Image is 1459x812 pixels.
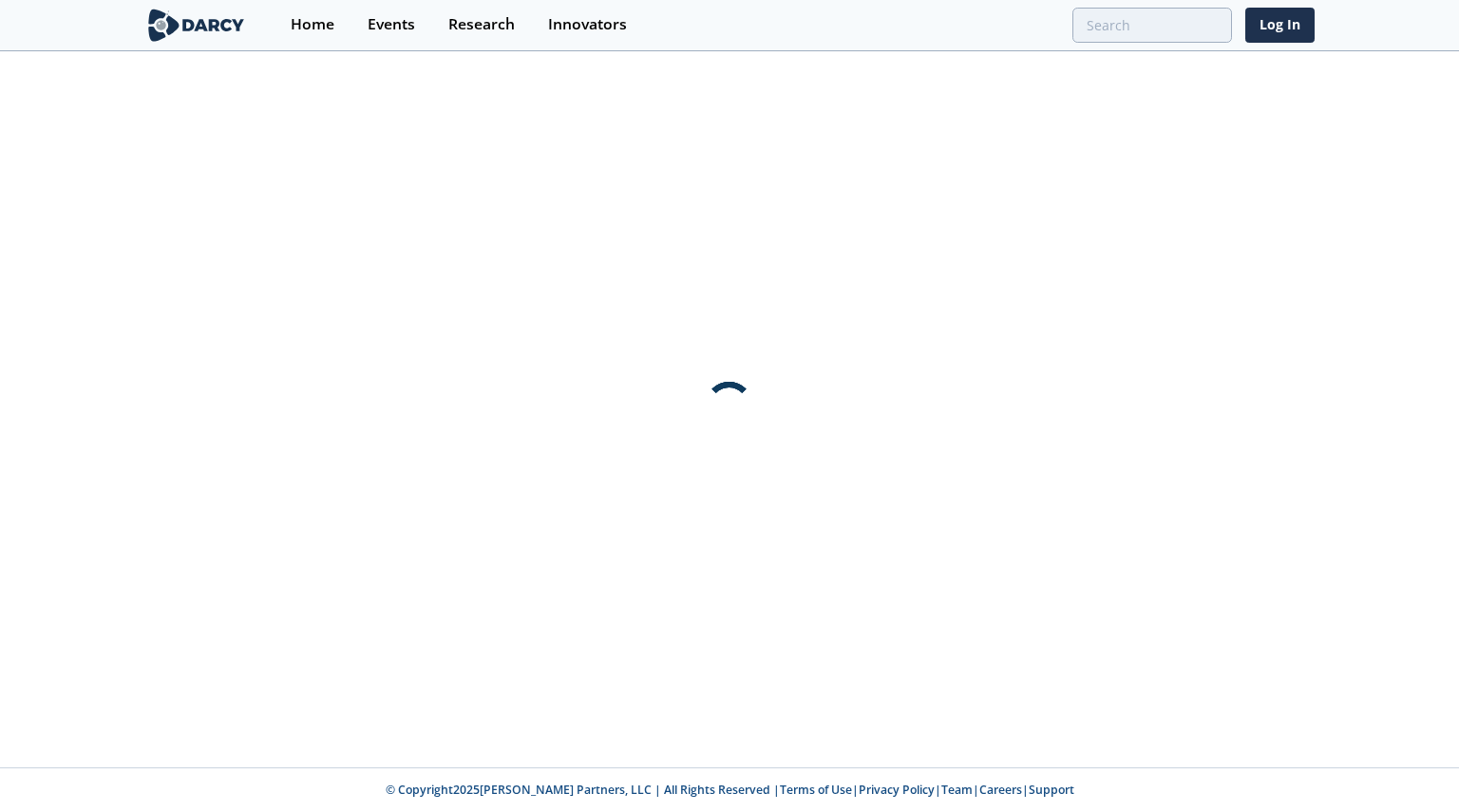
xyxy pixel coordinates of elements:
[368,17,415,32] div: Events
[780,782,852,798] a: Terms of Use
[144,9,248,42] img: logo-wide.svg
[941,782,973,798] a: Team
[27,782,1432,799] p: © Copyright 2025 [PERSON_NAME] Partners, LLC | All Rights Reserved | | | | |
[1029,782,1074,798] a: Support
[1072,8,1232,43] input: Advanced Search
[291,17,334,32] div: Home
[448,17,515,32] div: Research
[1245,8,1315,43] a: Log In
[548,17,627,32] div: Innovators
[859,782,935,798] a: Privacy Policy
[979,782,1022,798] a: Careers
